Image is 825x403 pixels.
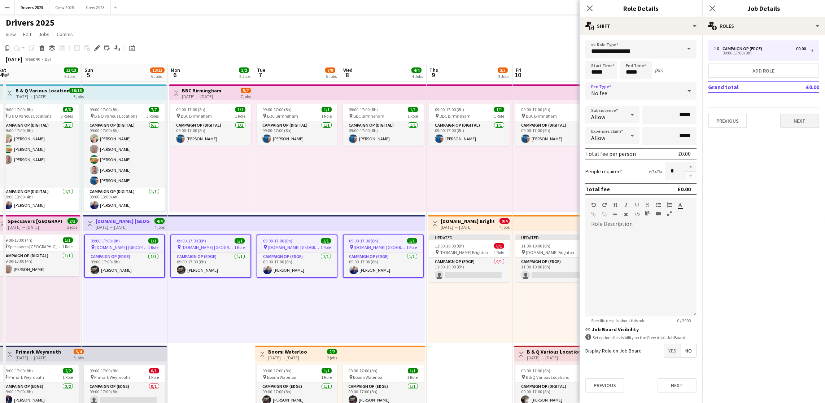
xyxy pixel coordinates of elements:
[96,218,149,224] h3: [DOMAIN_NAME] [GEOGRAPHIC_DATA]
[349,107,378,112] span: 09:00-17:00 (8h)
[326,74,337,79] div: 6 Jobs
[262,368,292,373] span: 09:00-17:00 (8h)
[170,235,251,278] div: 09:00-17:00 (8h)1/1 [DOMAIN_NAME] [GEOGRAPHIC_DATA]1 RoleCampaign Op (Edge)1/109:00-17:00 (8h)[PE...
[428,71,438,79] span: 9
[150,67,165,73] span: 12/13
[321,238,331,244] span: 1/1
[521,243,550,249] span: 11:00-19:00 (8h)
[664,344,681,357] span: Yes
[671,318,697,323] span: 0 / 2000
[407,113,418,119] span: 1 Role
[235,107,245,112] span: 1/1
[327,354,337,360] div: 2 jobs
[515,235,596,282] app-job-card: Updated11:00-19:00 (8h)0/1 [DOMAIN_NAME] Brighton1 RoleCampaign Op (Edge)0/111:00-19:00 (8h)
[16,349,61,355] h3: Primark Weymouth
[526,250,574,255] span: [DOMAIN_NAME] Brighton
[84,67,93,73] span: Sun
[516,67,521,73] span: Fri
[585,185,610,193] div: Total fee
[149,374,159,380] span: 1 Role
[435,243,464,249] span: 11:00-19:00 (8h)
[499,224,510,230] div: 4 jobs
[170,104,251,146] div: 09:00-17:00 (8h)1/1 BBC Birmngham1 RoleCampaign Op (Digital)1/109:00-17:00 (8h)[PERSON_NAME]
[182,245,234,250] span: [DOMAIN_NAME] [GEOGRAPHIC_DATA]
[494,113,504,119] span: 1 Role
[591,134,605,141] span: Allow
[591,89,607,97] span: No fee
[702,17,825,35] div: Roles
[344,253,423,277] app-card-role: Campaign Op (Edge)1/109:00-17:00 (8h)[PERSON_NAME]
[267,113,298,119] span: BBC Birmngham
[499,218,510,224] span: 0/4
[343,235,424,278] div: 09:00-17:00 (8h)1/1 [DOMAIN_NAME] [GEOGRAPHIC_DATA]1 RoleCampaign Op (Edge)1/109:00-17:00 (8h)[PE...
[67,218,78,224] span: 2/2
[441,218,494,224] h3: [DOMAIN_NAME] Brighton
[408,368,418,373] span: 1/1
[74,349,84,354] span: 3/4
[176,107,205,112] span: 09:00-17:00 (8h)
[440,113,471,119] span: BBC Birmngham
[267,374,296,380] span: Boomi Waterloo
[655,67,663,74] div: (8h)
[268,245,320,250] span: [DOMAIN_NAME] [GEOGRAPHIC_DATA]
[257,104,337,146] div: 09:00-17:00 (8h)1/1 BBC Birmngham1 RoleCampaign Op (Digital)1/109:00-17:00 (8h)[PERSON_NAME]
[780,114,819,128] button: Next
[85,253,164,277] app-card-role: Campaign Op (Edge)1/109:00-17:00 (8h)[PERSON_NAME]
[149,368,159,373] span: 0/1
[685,162,697,172] button: Increase
[149,107,159,112] span: 7/7
[343,121,424,146] app-card-role: Campaign Op (Digital)1/109:00-17:00 (8h)[PERSON_NAME]
[645,202,650,208] button: Strikethrough
[585,150,636,157] div: Total fee per person
[580,17,702,35] div: Shift
[84,188,165,212] app-card-role: Campaign Op (Digital)1/109:00-13:00 (4h)[PERSON_NAME]
[322,107,332,112] span: 1/1
[613,202,618,208] button: Bold
[6,31,16,38] span: View
[515,104,596,146] div: 09:00-17:00 (8h)1/1 BBC Birmngham1 RoleCampaign Op (Digital)1/109:00-17:00 (8h)[PERSON_NAME]
[585,318,651,323] span: Specific details about this role
[321,113,332,119] span: 1 Role
[39,31,49,38] span: Jobs
[171,67,180,73] span: Mon
[645,211,650,216] button: Paste as plain text
[256,71,265,79] span: 7
[64,67,78,73] span: 13/13
[667,211,672,216] button: Fullscreen
[435,107,464,112] span: 09:00-17:00 (8h)
[634,202,640,208] button: Underline
[407,374,418,380] span: 1 Role
[429,104,510,146] div: 09:00-17:00 (8h)1/1 BBC Birmngham1 RoleCampaign Op (Digital)1/109:00-17:00 (8h)[PERSON_NAME]
[521,368,550,373] span: 09:00-17:00 (8h)
[714,51,806,55] div: 09:00-17:00 (8h)
[150,74,164,79] div: 5 Jobs
[154,218,165,224] span: 4/4
[353,374,382,380] span: Boomi Waterloo
[429,67,438,73] span: Thu
[515,235,596,240] div: Updated
[411,67,422,73] span: 4/4
[8,224,62,230] div: [DATE] → [DATE]
[84,121,165,188] app-card-role: Campaign Op (Digital)5/509:00-17:00 (8h)[PERSON_NAME][PERSON_NAME][PERSON_NAME][PERSON_NAME][PERS...
[515,258,596,282] app-card-role: Campaign Op (Edge)0/111:00-19:00 (8h)
[235,238,245,244] span: 1/1
[702,4,825,13] h3: Job Details
[257,235,337,278] app-job-card: 09:00-17:00 (8h)1/1 [DOMAIN_NAME] [GEOGRAPHIC_DATA]1 RoleCampaign Op (Edge)1/109:00-17:00 (8h)[PE...
[349,238,379,244] span: 09:00-17:00 (8h)
[494,250,504,255] span: 1 Role
[591,113,605,121] span: Allow
[49,0,80,14] button: Crew 2025
[147,113,159,119] span: 3 Roles
[16,87,69,94] h3: B & Q Various Locations
[182,87,221,94] h3: BBC Birmingham
[585,347,642,354] label: Display Role on Job Board
[36,30,52,39] a: Jobs
[63,237,73,243] span: 1/1
[257,121,337,146] app-card-role: Campaign Op (Digital)1/109:00-17:00 (8h)[PERSON_NAME]
[429,235,510,282] app-job-card: Updated11:00-19:00 (8h)0/1 [DOMAIN_NAME] Brighton1 RoleCampaign Op (Edge)0/111:00-19:00 (8h)
[24,56,42,62] span: Week 40
[182,94,221,99] div: [DATE] → [DATE]
[234,245,245,250] span: 1 Role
